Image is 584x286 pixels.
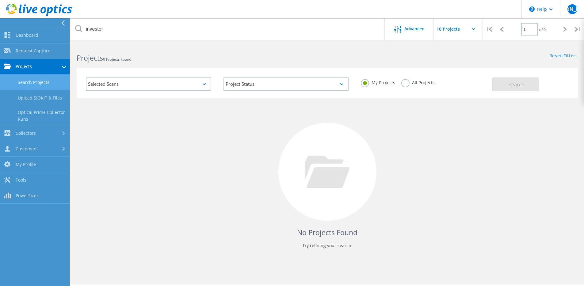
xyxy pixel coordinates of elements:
input: Search projects by name, owner, ID, company, etc [71,18,385,40]
b: Projects [77,53,103,63]
span: Search [509,81,525,88]
a: Reset Filters [549,54,578,59]
div: Project Status [223,77,349,91]
label: My Projects [361,79,395,85]
p: Try refining your search. [83,241,572,250]
span: of 0 [539,27,546,32]
div: | [483,18,495,40]
h4: No Projects Found [83,228,572,238]
a: Live Optics Dashboard [6,13,72,17]
svg: \n [529,6,535,12]
span: Advanced [404,27,425,31]
span: 0 Projects Found [103,57,131,62]
div: Selected Scans [86,77,211,91]
button: Search [492,77,539,91]
div: | [571,18,584,40]
label: All Projects [401,79,435,85]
